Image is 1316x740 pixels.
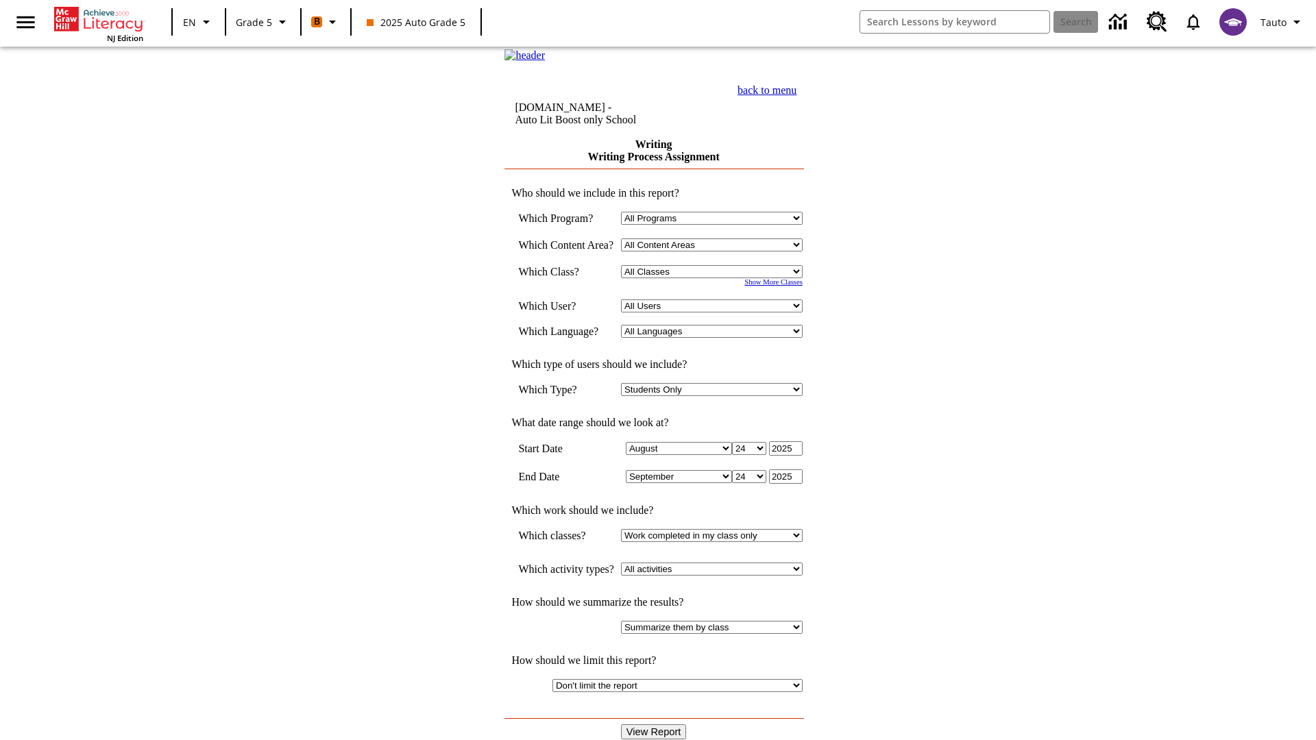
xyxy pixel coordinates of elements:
button: Grade: Grade 5, Select a grade [230,10,296,34]
div: Home [54,4,143,43]
span: Tauto [1260,15,1287,29]
td: How should we limit this report? [504,654,803,667]
button: Open side menu [5,2,46,42]
button: Boost Class color is orange. Change class color [306,10,346,34]
button: Profile/Settings [1255,10,1311,34]
a: Writing Writing Process Assignment [587,138,719,162]
td: Which User? [518,299,614,312]
a: Resource Center, Will open in new tab [1138,3,1175,40]
td: Which classes? [518,529,614,542]
td: How should we summarize the results? [504,596,803,608]
a: Notifications [1175,4,1211,40]
td: Who should we include in this report? [504,187,803,199]
td: What date range should we look at? [504,417,803,429]
img: avatar image [1219,8,1247,36]
td: [DOMAIN_NAME] - [515,101,689,126]
td: Which Program? [518,212,614,225]
span: B [314,13,320,30]
input: View Report [621,724,687,739]
span: Grade 5 [236,15,272,29]
input: search field [860,11,1049,33]
td: End Date [518,469,614,484]
nobr: Auto Lit Boost only School [515,114,636,125]
span: 2025 Auto Grade 5 [367,15,465,29]
td: Which Type? [518,383,614,396]
td: Which work should we include? [504,504,803,517]
td: Which Class? [518,265,614,278]
nobr: Which Content Area? [518,239,613,251]
button: Select a new avatar [1211,4,1255,40]
a: Show More Classes [744,278,803,286]
td: Which Language? [518,325,614,338]
img: header [504,49,545,62]
td: Start Date [518,441,614,456]
td: Which activity types? [518,563,614,576]
button: Language: EN, Select a language [177,10,221,34]
a: back to menu [738,84,796,96]
td: Which type of users should we include? [504,358,803,371]
span: EN [183,15,196,29]
a: Data Center [1101,3,1138,41]
span: NJ Edition [107,33,143,43]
